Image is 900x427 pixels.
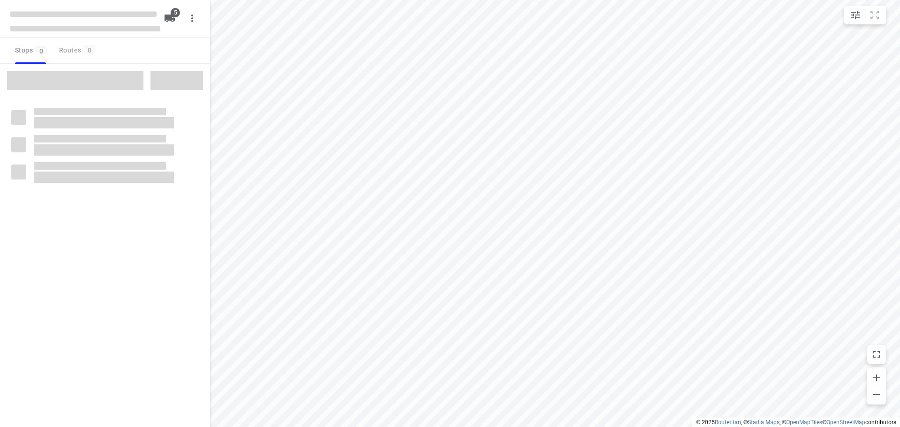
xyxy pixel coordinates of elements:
[846,6,865,24] button: Map settings
[786,419,822,426] a: OpenMapTiles
[826,419,865,426] a: OpenStreetMap
[696,419,896,426] li: © 2025 , © , © © contributors
[844,6,886,24] div: small contained button group
[715,419,741,426] a: Routetitan
[748,419,780,426] a: Stadia Maps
